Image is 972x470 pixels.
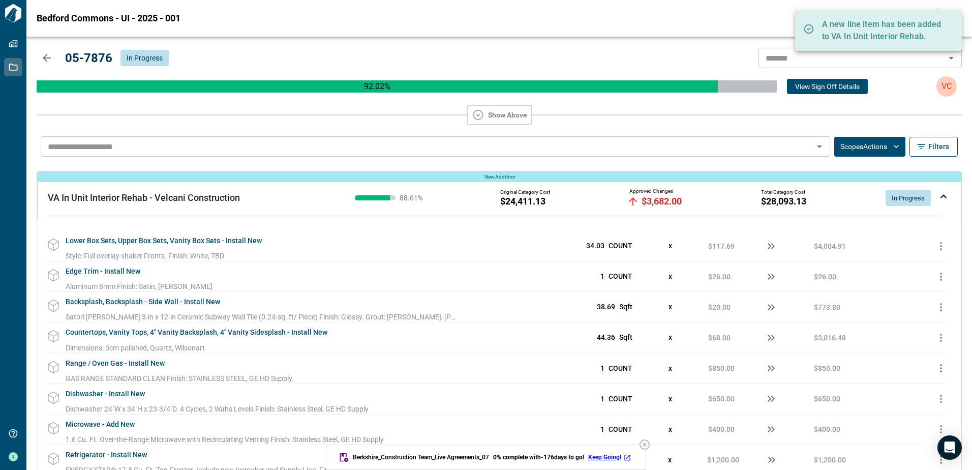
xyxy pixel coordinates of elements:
[66,322,327,342] span: Countertops, Vanity Tops, 4" Vanity Backsplash, 4" Vanity Sidesplash - Install New
[944,51,958,65] button: Open
[500,189,550,195] span: Original Category Cost
[48,192,240,203] span: VA In Unit Interior Rehab - Velcani Construction
[66,354,165,373] span: Range / Oven Gas - Install New
[669,303,672,311] span: x
[812,139,827,154] button: Open
[940,194,947,198] img: expand
[708,424,735,434] span: $400.00
[668,456,672,464] span: x
[467,105,532,125] button: Show Above
[353,453,489,461] span: Berkshire_Construction Team_Live Agreements_07
[66,415,135,434] span: Microwave - Add New
[609,242,632,250] span: COUNT
[814,455,846,465] span: $1,200.00
[37,80,718,93] p: 92.02 %
[814,363,840,373] span: $850.00
[814,424,840,434] span: $400.00
[609,364,632,372] span: COUNT
[928,141,949,152] span: Filters
[761,189,805,195] span: Total Category Cost
[66,445,147,465] span: Refrigerator - Install New
[600,395,604,403] span: 1
[66,282,212,290] span: Aluminum 8mm Finish: Satin, Schluter
[609,272,632,280] span: COUNT
[66,405,369,413] span: Dishwasher 24"W x 34"H x 23-3/4"D. 4 Cycles, 2 Wahs Levels Finish: Stainless Steel, GE HD Supply
[597,303,615,311] span: 38.69
[588,453,633,461] a: Keep Going!
[886,194,931,202] span: In Progress
[586,242,604,250] span: 34.03
[597,333,615,341] span: 44.36
[37,171,961,221] div: New AdditionVA In Unit Interior Rehab - Velcani Construction88.61%Original Category Cost$24,411.1...
[609,425,632,433] span: COUNT
[600,425,604,433] span: 1
[822,18,944,43] p: A new line item has been added to VA In Unit Interior Rehab.
[66,435,384,444] span: 1.6 Cu. Ft. Over-the-Range Microwave with Recirculating Venting Finish: Stainless Steel, GE HD Su...
[814,333,846,343] span: $3,016.48
[937,435,962,460] div: Open Intercom Messenger
[600,272,604,280] span: 1
[500,196,545,207] span: $24,411.13
[669,395,672,403] span: x
[814,272,836,282] span: $26.00
[787,79,868,94] button: View Sign Off Details
[834,137,905,157] button: ScopesActions
[600,364,604,372] span: 1
[708,272,731,282] span: $26.00
[669,242,672,250] span: x
[66,344,205,352] span: Dimensions: 3cm polished, Quartz, Wilsonart
[708,333,731,343] span: $68.00
[708,394,735,404] span: $650.00
[669,364,672,372] span: x
[629,188,673,194] span: Approved Changes
[619,333,632,341] span: Sqft
[66,252,224,260] span: Style: Full overlay shaker Fronts. Finish: White, TBD
[66,313,499,321] span: Satori Pearl White 3-in x 12-in Ceramic Subway Wall Tile (0.24-sq. ft/ Piece) Finish: Glossy. Gro...
[127,54,163,62] span: In Progress
[66,384,145,404] span: Dishwasher - Install New
[669,272,672,280] span: x
[619,303,632,311] span: Sqft
[941,80,952,93] p: VC
[66,231,262,251] span: Lower Box Sets, Upper Box Sets, Vanity Box Sets - Install New
[66,374,292,383] span: GAS RANGE STANDARD CLEAN Finish: STAINLESS STEEL, GE HD Supply
[642,196,682,207] span: $3,682.00
[814,241,846,251] span: $4,004.91
[400,194,430,201] span: 88.61 %
[609,395,632,403] span: COUNT
[37,13,180,23] span: Bedford Commons - UI - 2025 - 001
[669,425,672,433] span: x
[493,453,584,461] span: 0 % complete with -176 days to go!
[65,51,112,65] span: 05-7876
[708,302,731,312] span: $20.00
[669,333,672,341] span: x
[761,196,806,207] span: $28,093.13
[37,80,718,93] div: Completed & Invoiced $24893.13 (92.02%)
[909,137,958,157] button: Filters
[66,292,220,312] span: Backsplash, Backsplash - Side Wall - Install New
[707,455,739,465] span: $1,200.00
[814,302,840,312] span: $773.80
[66,261,140,281] span: Edge Trim - Install New
[708,363,735,373] span: $850.00
[708,241,735,251] span: $117.69
[814,394,840,404] span: $650.00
